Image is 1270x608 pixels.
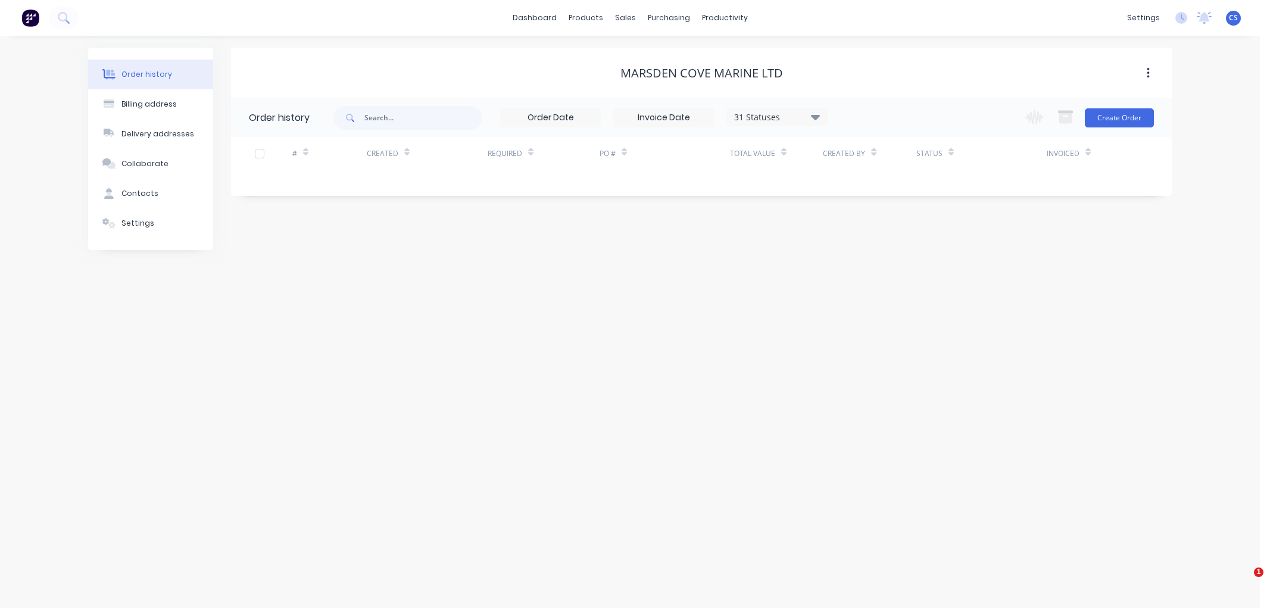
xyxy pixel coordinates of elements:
div: Delivery addresses [121,129,194,139]
div: Created [367,148,398,159]
button: Contacts [88,179,213,208]
div: products [563,9,609,27]
div: Invoiced [1047,137,1121,170]
div: sales [609,9,642,27]
div: Order history [249,111,310,125]
div: Required [488,148,522,159]
div: Total Value [730,137,823,170]
span: 1 [1254,568,1263,577]
input: Search... [364,106,482,130]
button: Billing address [88,89,213,119]
input: Invoice Date [614,109,714,127]
span: CS [1229,13,1238,23]
button: Order history [88,60,213,89]
button: Collaborate [88,149,213,179]
div: Order history [121,69,172,80]
div: Status [916,137,1047,170]
div: settings [1121,9,1166,27]
div: Total Value [730,148,775,159]
button: Settings [88,208,213,238]
div: PO # [600,137,730,170]
div: Collaborate [121,158,168,169]
div: PO # [600,148,616,159]
input: Order Date [501,109,601,127]
div: Required [488,137,600,170]
div: productivity [696,9,754,27]
button: Create Order [1085,108,1154,127]
div: # [292,148,297,159]
div: # [292,137,367,170]
div: Created By [823,148,865,159]
div: 31 Statuses [727,111,827,124]
iframe: Intercom live chat [1230,568,1258,596]
button: Delivery addresses [88,119,213,149]
div: Created [367,137,488,170]
div: Contacts [121,188,158,199]
div: Settings [121,218,154,229]
img: Factory [21,9,39,27]
div: purchasing [642,9,696,27]
div: Marsden Cove Marine Ltd [620,66,783,80]
div: Created By [823,137,916,170]
div: Status [916,148,943,159]
div: Invoiced [1047,148,1079,159]
a: dashboard [507,9,563,27]
div: Billing address [121,99,177,110]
